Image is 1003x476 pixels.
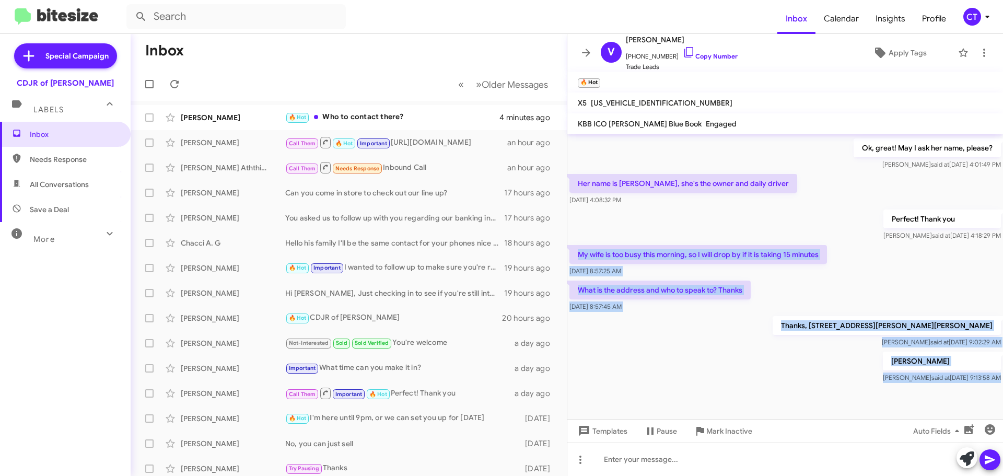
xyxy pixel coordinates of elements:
[569,267,621,275] span: [DATE] 8:57:25 AM
[889,43,927,62] span: Apply Tags
[883,231,1001,239] span: [PERSON_NAME] [DATE] 4:18:29 PM
[335,391,363,398] span: Important
[567,422,636,440] button: Templates
[657,422,677,440] span: Pause
[569,245,827,264] p: My wife is too busy this morning, so I will drop by if it is taking 15 minutes
[369,391,387,398] span: 🔥 Hot
[285,362,515,374] div: What time can you make it in?
[578,98,587,108] span: X5
[181,338,285,349] div: [PERSON_NAME]
[706,422,752,440] span: Mark Inactive
[30,204,69,215] span: Save a Deal
[181,363,285,374] div: [PERSON_NAME]
[504,263,558,273] div: 19 hours ago
[289,391,316,398] span: Call Them
[181,413,285,424] div: [PERSON_NAME]
[578,78,600,88] small: 🔥 Hot
[626,62,738,72] span: Trade Leads
[520,463,558,474] div: [DATE]
[285,161,507,174] div: Inbound Call
[773,316,1001,335] p: Thanks, [STREET_ADDRESS][PERSON_NAME][PERSON_NAME]
[846,43,953,62] button: Apply Tags
[285,412,520,424] div: I'm here until 9pm, or we can set you up for [DATE]
[482,79,548,90] span: Older Messages
[777,4,815,34] span: Inbox
[335,140,353,147] span: 🔥 Hot
[181,137,285,148] div: [PERSON_NAME]
[285,387,515,400] div: Perfect! Thank you
[181,388,285,399] div: [PERSON_NAME]
[569,196,621,204] span: [DATE] 4:08:32 PM
[883,352,1001,370] p: [PERSON_NAME]
[181,313,285,323] div: [PERSON_NAME]
[289,415,307,422] span: 🔥 Hot
[914,4,954,34] span: Profile
[181,263,285,273] div: [PERSON_NAME]
[289,264,307,271] span: 🔥 Hot
[626,33,738,46] span: [PERSON_NAME]
[181,238,285,248] div: Chacci A. G
[285,213,504,223] div: You asked us to follow up with you regarding our banking institutions
[683,52,738,60] a: Copy Number
[17,78,114,88] div: CDJR of [PERSON_NAME]
[882,160,1001,168] span: [PERSON_NAME] [DATE] 4:01:49 PM
[285,462,520,474] div: Thanks
[854,138,1001,157] p: Ok, great! May I ask her name, please?
[569,281,751,299] p: What is the address and who to speak to? Thanks
[815,4,867,34] a: Calendar
[905,422,972,440] button: Auto Fields
[355,340,389,346] span: Sold Verified
[289,365,316,371] span: Important
[931,374,950,381] span: said at
[883,374,1001,381] span: [PERSON_NAME] [DATE] 9:13:58 AM
[608,44,615,61] span: V
[867,4,914,34] a: Insights
[882,338,1001,346] span: [PERSON_NAME] [DATE] 9:02:29 AM
[569,174,797,193] p: Her name is [PERSON_NAME], she's the owner and daily driver
[285,288,504,298] div: Hi [PERSON_NAME], Just checking in to see if you're still interested in the Jeep. Have you checke...
[507,137,558,148] div: an hour ago
[335,165,380,172] span: Needs Response
[360,140,387,147] span: Important
[181,463,285,474] div: [PERSON_NAME]
[931,160,949,168] span: said at
[181,213,285,223] div: [PERSON_NAME]
[499,112,558,123] div: 4 minutes ago
[289,340,329,346] span: Not-Interested
[932,231,950,239] span: said at
[883,210,1001,228] p: Perfect! Thank you
[126,4,346,29] input: Search
[591,98,732,108] span: [US_VEHICLE_IDENTIFICATION_NUMBER]
[45,51,109,61] span: Special Campaign
[520,438,558,449] div: [DATE]
[515,363,558,374] div: a day ago
[289,465,319,472] span: Try Pausing
[313,264,341,271] span: Important
[706,119,737,129] span: Engaged
[285,136,507,149] div: [URL][DOMAIN_NAME]
[336,340,348,346] span: Sold
[913,422,963,440] span: Auto Fields
[145,42,184,59] h1: Inbox
[181,188,285,198] div: [PERSON_NAME]
[289,140,316,147] span: Call Them
[33,235,55,244] span: More
[569,303,622,310] span: [DATE] 8:57:45 AM
[626,46,738,62] span: [PHONE_NUMBER]
[685,422,761,440] button: Mark Inactive
[520,413,558,424] div: [DATE]
[285,238,504,248] div: Hello his family I'll be the same contact for your phones nice to hear from ya. Stay safe. Enjoy ...
[30,129,119,140] span: Inbox
[963,8,981,26] div: CT
[502,313,558,323] div: 20 hours ago
[181,438,285,449] div: [PERSON_NAME]
[285,438,520,449] div: No, you can just sell
[476,78,482,91] span: »
[181,288,285,298] div: [PERSON_NAME]
[33,105,64,114] span: Labels
[504,238,558,248] div: 18 hours ago
[954,8,992,26] button: CT
[452,74,554,95] nav: Page navigation example
[452,74,470,95] button: Previous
